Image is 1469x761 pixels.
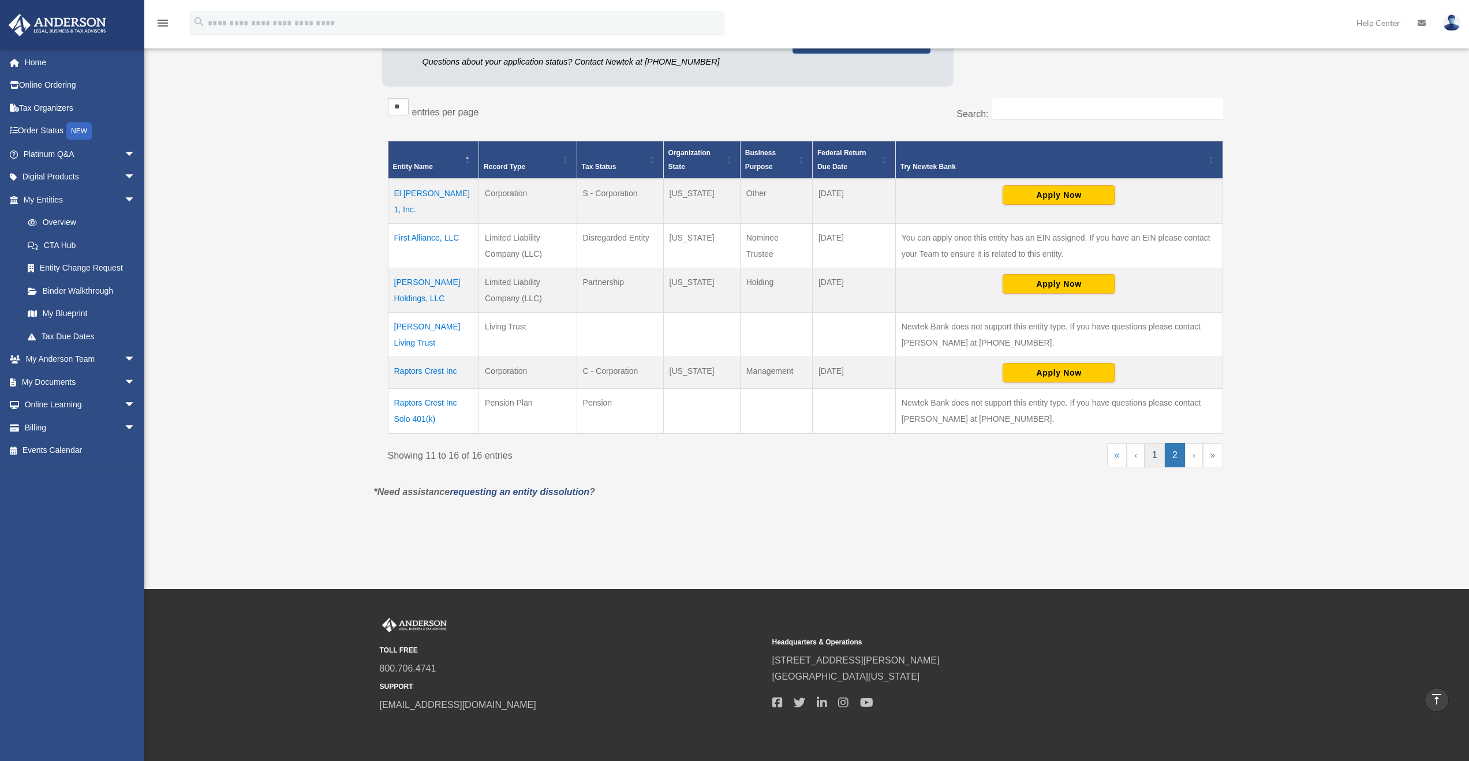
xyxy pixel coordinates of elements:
em: *Need assistance ? [374,487,595,497]
td: Corporation [479,179,577,224]
a: menu [156,20,170,30]
a: [STREET_ADDRESS][PERSON_NAME] [772,655,940,665]
td: Raptors Crest Inc Solo 401(k) [388,388,479,433]
div: Showing 11 to 16 of 16 entries [388,443,797,464]
img: User Pic [1443,14,1460,31]
span: arrow_drop_down [124,143,147,166]
td: [US_STATE] [663,357,740,388]
i: search [193,16,205,28]
a: requesting an entity dissolution [450,487,589,497]
a: Entity Change Request [16,257,147,280]
a: My Anderson Teamarrow_drop_down [8,348,153,371]
td: Limited Liability Company (LLC) [479,223,577,268]
span: Business Purpose [745,149,776,171]
td: [DATE] [812,268,895,312]
td: Partnership [577,268,663,312]
a: Order StatusNEW [8,119,153,143]
th: Business Purpose: Activate to sort [740,141,812,179]
button: Apply Now [1003,274,1115,294]
label: entries per page [412,107,479,117]
a: vertical_align_top [1425,688,1449,712]
a: Next [1185,443,1203,467]
span: Record Type [484,163,525,171]
td: [PERSON_NAME] Living Trust [388,312,479,357]
td: Corporation [479,357,577,388]
a: CTA Hub [16,234,147,257]
td: [US_STATE] [663,268,740,312]
a: Events Calendar [8,439,153,462]
a: 800.706.4741 [380,663,436,673]
a: Online Ordering [8,74,153,97]
td: Other [740,179,812,224]
a: 2 [1165,443,1185,467]
small: Headquarters & Operations [772,636,1157,648]
td: Newtek Bank does not support this entity type. If you have questions please contact [PERSON_NAME]... [895,312,1223,357]
th: Tax Status: Activate to sort [577,141,663,179]
td: [US_STATE] [663,223,740,268]
a: Home [8,51,153,74]
td: [DATE] [812,223,895,268]
td: Newtek Bank does not support this entity type. If you have questions please contact [PERSON_NAME]... [895,388,1223,433]
td: Disregarded Entity [577,223,663,268]
span: Tax Status [582,163,616,171]
a: First [1107,443,1127,467]
a: Online Learningarrow_drop_down [8,393,153,417]
span: Organization State [668,149,711,171]
a: Binder Walkthrough [16,279,147,302]
label: Search: [956,109,988,119]
td: Management [740,357,812,388]
td: El [PERSON_NAME] 1, Inc. [388,179,479,224]
p: Questions about your application status? Contact Newtek at [PHONE_NUMBER] [423,55,775,69]
td: Nominee Trustee [740,223,812,268]
a: My Blueprint [16,302,147,325]
td: Pension Plan [479,388,577,433]
td: [DATE] [812,179,895,224]
a: Digital Productsarrow_drop_down [8,166,153,189]
span: arrow_drop_down [124,166,147,189]
td: Pension [577,388,663,433]
td: Holding [740,268,812,312]
a: Previous [1127,443,1145,467]
a: [EMAIL_ADDRESS][DOMAIN_NAME] [380,700,536,710]
td: Living Trust [479,312,577,357]
span: arrow_drop_down [124,370,147,394]
th: Federal Return Due Date: Activate to sort [812,141,895,179]
div: NEW [66,122,92,140]
i: menu [156,16,170,30]
td: Raptors Crest Inc [388,357,479,388]
a: 1 [1145,443,1165,467]
button: Apply Now [1003,185,1115,205]
small: TOLL FREE [380,644,764,657]
a: Billingarrow_drop_down [8,416,153,439]
th: Entity Name: Activate to invert sorting [388,141,479,179]
td: C - Corporation [577,357,663,388]
a: Tax Organizers [8,96,153,119]
a: Platinum Q&Aarrow_drop_down [8,143,153,166]
small: SUPPORT [380,681,764,693]
th: Record Type: Activate to sort [479,141,577,179]
td: S - Corporation [577,179,663,224]
a: Overview [16,211,141,234]
a: My Documentsarrow_drop_down [8,370,153,393]
span: arrow_drop_down [124,416,147,440]
img: Anderson Advisors Platinum Portal [5,14,110,36]
span: Federal Return Due Date [817,149,866,171]
a: [GEOGRAPHIC_DATA][US_STATE] [772,672,920,681]
span: arrow_drop_down [124,188,147,212]
th: Try Newtek Bank : Activate to sort [895,141,1223,179]
td: [DATE] [812,357,895,388]
td: [PERSON_NAME] Holdings, LLC [388,268,479,312]
td: First Alliance, LLC [388,223,479,268]
img: Anderson Advisors Platinum Portal [380,618,449,633]
td: [US_STATE] [663,179,740,224]
a: Tax Due Dates [16,325,147,348]
span: Entity Name [393,163,433,171]
span: arrow_drop_down [124,348,147,372]
a: My Entitiesarrow_drop_down [8,188,147,211]
td: Limited Liability Company (LLC) [479,268,577,312]
td: You can apply once this entity has an EIN assigned. If you have an EIN please contact your Team t... [895,223,1223,268]
div: Try Newtek Bank [900,160,1205,174]
i: vertical_align_top [1430,692,1444,706]
a: Last [1203,443,1223,467]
